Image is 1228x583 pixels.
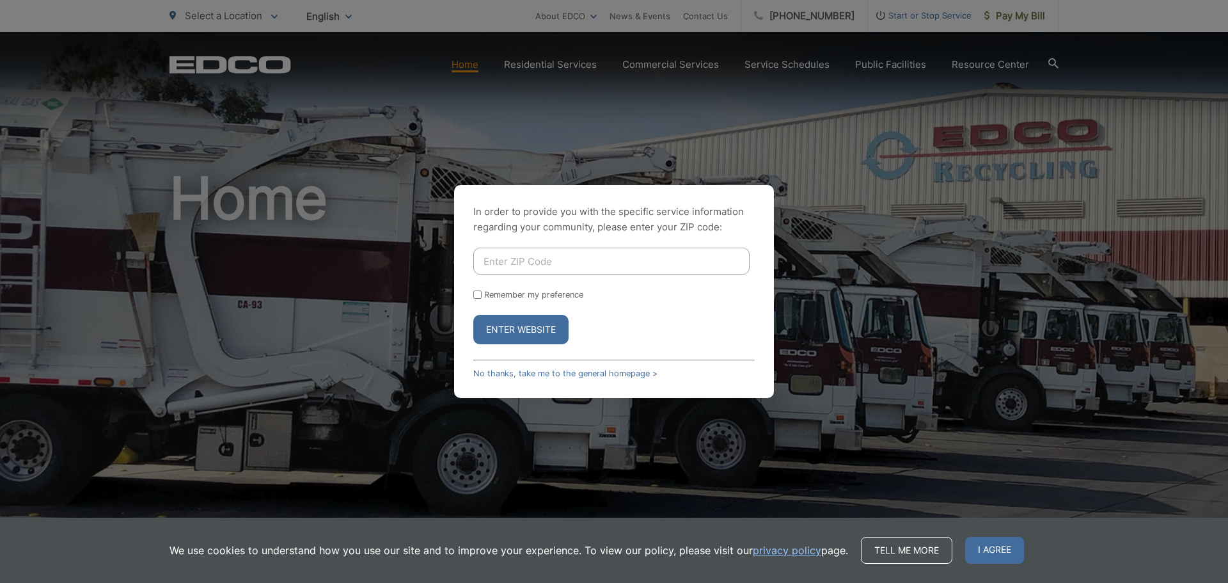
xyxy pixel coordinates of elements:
[484,290,583,299] label: Remember my preference
[473,315,569,344] button: Enter Website
[965,537,1024,564] span: I agree
[169,543,848,558] p: We use cookies to understand how you use our site and to improve your experience. To view our pol...
[473,369,657,378] a: No thanks, take me to the general homepage >
[473,248,750,275] input: Enter ZIP Code
[861,537,952,564] a: Tell me more
[473,204,755,235] p: In order to provide you with the specific service information regarding your community, please en...
[753,543,821,558] a: privacy policy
